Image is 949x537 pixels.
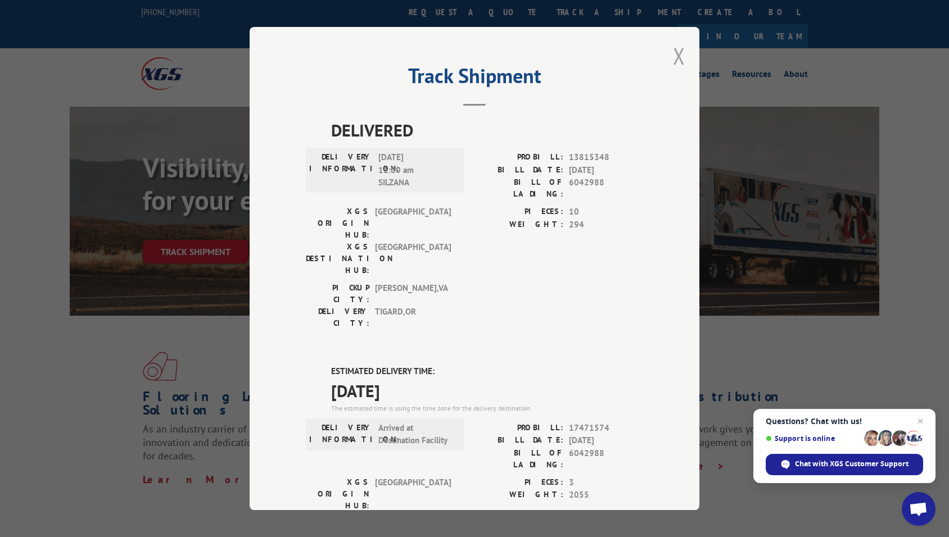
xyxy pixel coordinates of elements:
span: [PERSON_NAME] , VA [375,282,451,306]
span: 13815348 [569,151,643,164]
span: 6042988 [569,176,643,200]
span: [DATE] [569,163,643,176]
span: DELIVERED [331,117,643,143]
span: [DATE] [569,434,643,447]
label: BILL DATE: [474,163,563,176]
label: BILL DATE: [474,434,563,447]
label: ESTIMATED DELIVERY TIME: [331,365,643,378]
label: XGS ORIGIN HUB: [306,206,369,241]
button: Close modal [673,41,685,71]
label: PROBILL: [474,421,563,434]
label: PROBILL: [474,151,563,164]
span: Support is online [766,434,860,443]
label: BILL OF LADING: [474,447,563,470]
span: 10 [569,206,643,219]
label: DELIVERY INFORMATION: [309,421,373,447]
span: [DATE] [331,377,643,403]
label: WEIGHT: [474,218,563,231]
label: DELIVERY CITY: [306,306,369,329]
label: DELIVERY INFORMATION: [309,151,373,189]
label: BILL OF LADING: [474,176,563,200]
label: PICKUP CITY: [306,282,369,306]
span: [GEOGRAPHIC_DATA] [375,241,451,276]
span: TIGARD , OR [375,306,451,329]
span: [GEOGRAPHIC_DATA] [375,206,451,241]
span: Questions? Chat with us! [766,417,923,426]
label: WEIGHT: [474,489,563,502]
label: XGS ORIGIN HUB: [306,476,369,511]
label: XGS DESTINATION HUB: [306,241,369,276]
span: 3 [569,476,643,489]
span: 294 [569,218,643,231]
span: [GEOGRAPHIC_DATA] [375,476,451,511]
span: Arrived at Destination Facility [378,421,454,447]
label: PIECES: [474,476,563,489]
h2: Track Shipment [306,68,643,89]
span: 6042988 [569,447,643,470]
div: The estimated time is using the time zone for the delivery destination. [331,403,643,413]
span: Close chat [914,415,927,428]
div: Chat with XGS Customer Support [766,454,923,475]
label: PIECES: [474,206,563,219]
span: 17471574 [569,421,643,434]
span: [DATE] 11:00 am SILZANA [378,151,454,189]
span: 2055 [569,489,643,502]
span: Chat with XGS Customer Support [795,459,909,469]
div: Open chat [902,492,936,526]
